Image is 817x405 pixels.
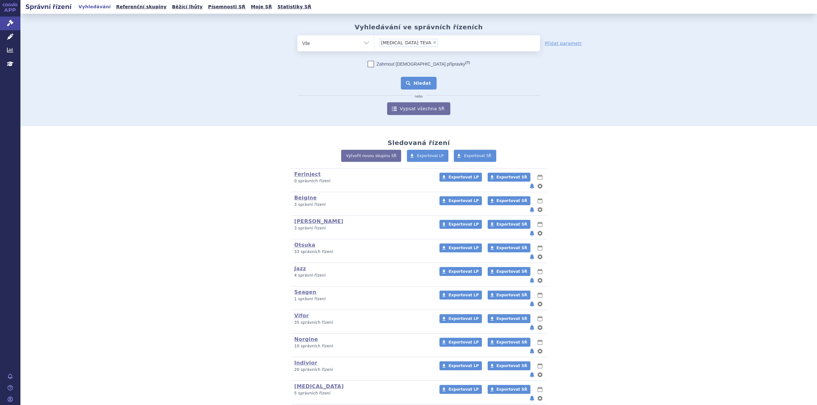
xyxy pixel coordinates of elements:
span: Exportovat SŘ [497,175,527,179]
button: lhůty [537,173,543,181]
a: Otsuka [294,242,315,248]
a: Exportovat LP [439,196,482,205]
button: lhůty [537,197,543,205]
button: notifikace [529,300,535,308]
button: nastavení [537,229,543,237]
button: notifikace [529,394,535,402]
a: Exportovat SŘ [488,243,530,252]
a: Exportovat SŘ [488,291,530,300]
span: Exportovat SŘ [497,222,527,227]
button: notifikace [529,347,535,355]
p: 3 správní řízení [294,226,431,231]
button: Hledat [401,77,437,90]
button: notifikace [529,277,535,284]
a: Vytvořit novou skupinu SŘ [341,150,401,162]
a: Beigine [294,195,317,201]
a: Ferinject [294,171,321,177]
a: Exportovat LP [439,338,482,347]
span: Exportovat LP [448,364,479,368]
button: lhůty [537,315,543,322]
span: Exportovat LP [448,246,479,250]
button: nastavení [537,253,543,261]
p: 1 správní řízení [294,296,431,302]
a: Exportovat LP [439,267,482,276]
h2: Sledovaná řízení [387,139,450,147]
a: Exportovat SŘ [488,196,530,205]
span: Exportovat LP [448,316,479,321]
span: Exportovat SŘ [464,154,491,158]
a: Přidat parametr [545,40,582,47]
a: Exportovat SŘ [488,338,530,347]
span: Exportovat LP [448,293,479,297]
h2: Správní řízení [20,2,77,11]
a: Exportovat LP [407,150,449,162]
a: Norgine [294,336,318,342]
a: Exportovat SŘ [488,314,530,323]
a: Exportovat SŘ [488,267,530,276]
span: Exportovat LP [448,175,479,179]
span: [MEDICAL_DATA] TEVA [381,40,431,45]
button: notifikace [529,371,535,379]
p: 0 správních řízení [294,178,431,184]
button: lhůty [537,386,543,393]
span: Exportovat SŘ [497,316,527,321]
a: Vifor [294,313,309,319]
p: 5 správních řízení [294,391,431,396]
span: Exportovat LP [448,387,479,392]
button: lhůty [537,244,543,252]
a: Vypsat všechna SŘ [387,102,450,115]
button: nastavení [537,324,543,331]
a: Exportovat LP [439,361,482,370]
i: nebo [412,95,426,98]
span: Exportovat LP [448,222,479,227]
input: [MEDICAL_DATA] TEVA [440,39,443,47]
p: 10 správních řízení [294,344,431,349]
a: Exportovat LP [439,243,482,252]
a: [MEDICAL_DATA] [294,383,344,389]
p: 35 správních řízení [294,320,431,325]
a: Exportovat SŘ [488,385,530,394]
span: Exportovat SŘ [497,293,527,297]
button: notifikace [529,229,535,237]
span: Exportovat SŘ [497,364,527,368]
a: Exportovat SŘ [488,220,530,229]
button: lhůty [537,362,543,370]
span: Exportovat LP [448,269,479,274]
button: lhůty [537,268,543,275]
a: Exportovat LP [439,173,482,182]
button: nastavení [537,206,543,213]
button: nastavení [537,371,543,379]
a: Referenční skupiny [114,3,169,11]
a: Exportovat SŘ [454,150,496,162]
h2: Vyhledávání ve správních řízeních [355,23,483,31]
span: Exportovat SŘ [497,199,527,203]
a: Exportovat LP [439,314,482,323]
button: notifikace [529,206,535,213]
p: 3 správní řízení [294,202,431,207]
span: Exportovat LP [448,340,479,344]
span: Exportovat LP [448,199,479,203]
a: Moje SŘ [249,3,274,11]
button: lhůty [537,221,543,228]
a: Jazz [294,265,306,271]
p: 20 správních řízení [294,367,431,372]
button: nastavení [537,300,543,308]
a: Statistiky SŘ [275,3,313,11]
span: Exportovat SŘ [497,269,527,274]
a: Běžící lhůty [170,3,205,11]
p: 4 správní řízení [294,273,431,278]
button: nastavení [537,347,543,355]
a: Exportovat LP [439,220,482,229]
button: nastavení [537,182,543,190]
button: lhůty [537,338,543,346]
a: Exportovat SŘ [488,361,530,370]
a: Písemnosti SŘ [206,3,247,11]
span: Exportovat SŘ [497,387,527,392]
span: Exportovat SŘ [497,246,527,250]
a: Seagen [294,289,316,295]
button: nastavení [537,394,543,402]
a: Exportovat SŘ [488,173,530,182]
p: 33 správních řízení [294,249,431,255]
span: Exportovat SŘ [497,340,527,344]
label: Zahrnout [DEMOGRAPHIC_DATA] přípravky [368,61,470,67]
